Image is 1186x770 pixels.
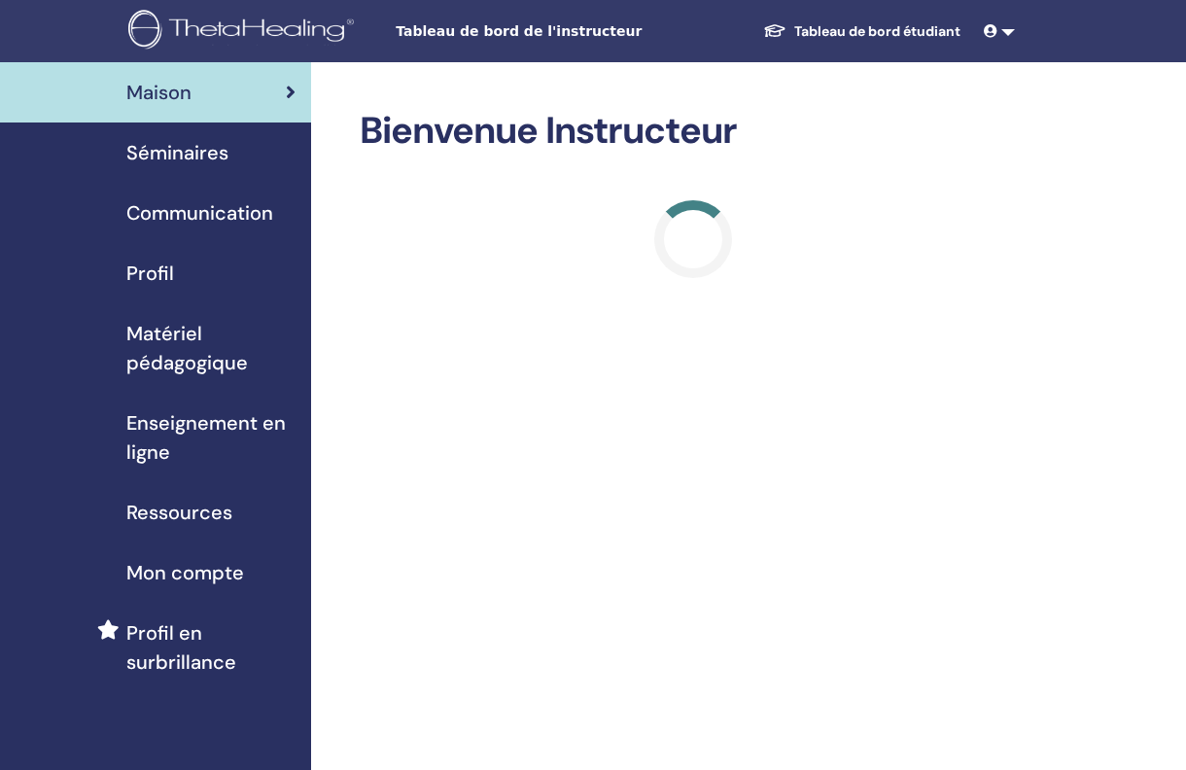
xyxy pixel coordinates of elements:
[126,259,174,288] span: Profil
[748,14,976,50] a: Tableau de bord étudiant
[126,198,273,227] span: Communication
[126,408,296,467] span: Enseignement en ligne
[360,109,1026,154] h2: Bienvenue Instructeur
[763,22,786,39] img: graduation-cap-white.svg
[126,618,296,677] span: Profil en surbrillance
[126,498,232,527] span: Ressources
[126,78,192,107] span: Maison
[128,10,361,53] img: logo.png
[126,319,296,377] span: Matériel pédagogique
[396,21,687,42] span: Tableau de bord de l'instructeur
[126,558,244,587] span: Mon compte
[126,138,228,167] span: Séminaires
